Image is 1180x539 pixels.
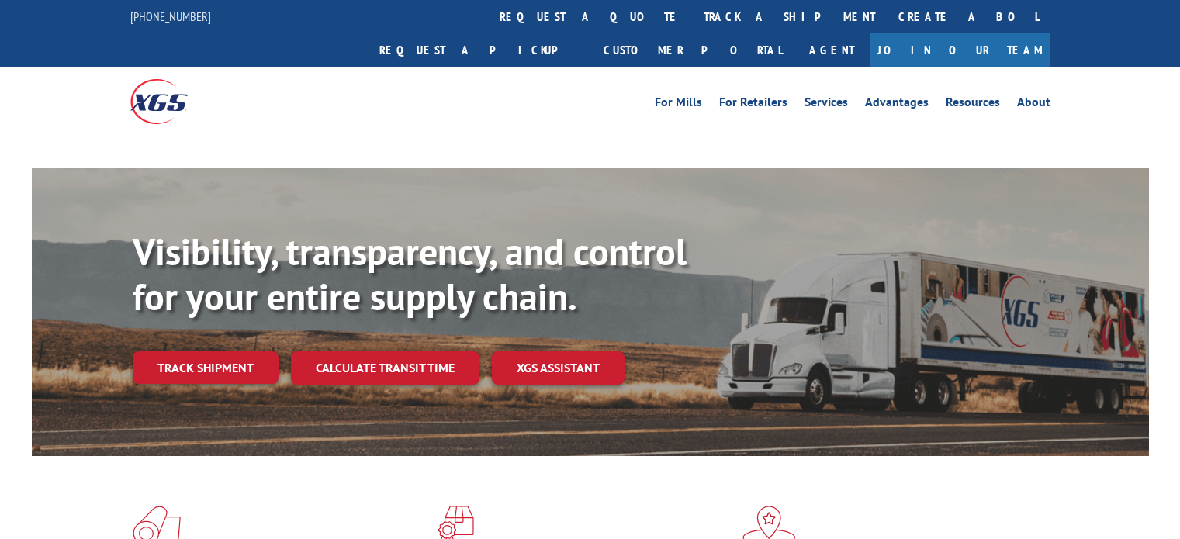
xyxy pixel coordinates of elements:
a: [PHONE_NUMBER] [130,9,211,24]
a: For Mills [655,96,702,113]
a: Calculate transit time [291,351,479,385]
a: About [1017,96,1050,113]
a: Services [805,96,848,113]
a: Join Our Team [870,33,1050,67]
a: Customer Portal [592,33,794,67]
a: Track shipment [133,351,279,384]
b: Visibility, transparency, and control for your entire supply chain. [133,227,687,320]
a: Resources [946,96,1000,113]
a: For Retailers [719,96,787,113]
a: Agent [794,33,870,67]
a: Advantages [865,96,929,113]
a: Request a pickup [368,33,592,67]
a: XGS ASSISTANT [492,351,625,385]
